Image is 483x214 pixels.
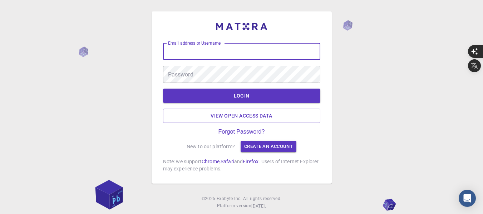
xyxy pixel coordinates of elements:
a: [DATE]. [251,203,266,210]
span: [DATE] . [251,204,266,209]
p: New to our platform? [187,143,235,150]
div: Open Intercom Messenger [459,190,476,207]
span: © 2025 [202,195,217,203]
p: Note: we support , and . Users of Internet Explorer may experience problems. [163,158,320,172]
span: Exabyte Inc. [217,196,242,201]
a: View open access data [163,109,320,123]
span: Platform version [217,203,251,210]
span: All rights reserved. [243,195,281,203]
a: Chrome [202,159,220,164]
a: Forgot Password? [218,129,265,135]
button: LOGIN [163,89,320,103]
a: Safari [221,159,234,164]
a: Create an account [241,141,296,152]
label: Email address or Username [168,40,221,46]
a: Firefox [243,159,258,164]
a: Exabyte Inc. [217,195,242,203]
